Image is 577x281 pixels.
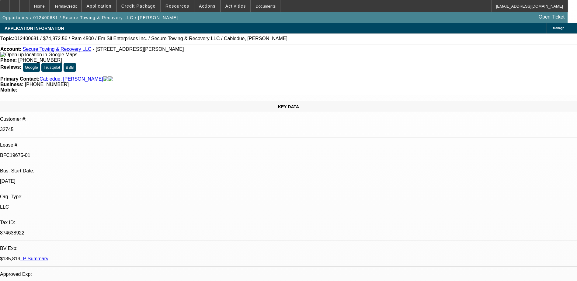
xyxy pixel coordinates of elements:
[225,4,246,9] span: Activities
[15,36,287,41] span: 012400681 / $74,872.56 / Ram 4500 / Em Sil Enterprises Inc. / Secure Towing & Recovery LLC / Cabl...
[0,52,77,57] img: Open up location in Google Maps
[553,26,564,30] span: Manage
[0,36,15,41] strong: Topic:
[18,57,62,63] span: [PHONE_NUMBER]
[221,0,251,12] button: Activities
[278,104,299,109] span: KEY DATA
[536,12,567,22] a: Open Ticket
[165,4,189,9] span: Resources
[23,63,40,72] button: Google
[2,15,178,20] span: Opportunity / 012400681 / Secure Towing & Recovery LLC / [PERSON_NAME]
[0,64,21,70] strong: Reviews:
[108,76,113,82] img: linkedin-icon.png
[121,4,156,9] span: Credit Package
[194,0,220,12] button: Actions
[64,63,76,72] button: BBB
[199,4,216,9] span: Actions
[0,57,17,63] strong: Phone:
[0,82,23,87] strong: Business:
[0,52,77,57] a: View Google Maps
[5,26,64,31] span: APPLICATION INFORMATION
[41,63,62,72] button: Trustpilot
[40,76,103,82] a: Cabledue, [PERSON_NAME]
[93,47,184,52] span: - [STREET_ADDRESS][PERSON_NAME]
[0,76,40,82] strong: Primary Contact:
[23,47,92,52] a: Secure Towing & Recovery LLC
[25,82,69,87] span: [PHONE_NUMBER]
[0,87,17,92] strong: Mobile:
[82,0,116,12] button: Application
[0,47,21,52] strong: Account:
[86,4,111,9] span: Application
[20,256,48,261] a: LP Summary
[103,76,108,82] img: facebook-icon.png
[117,0,160,12] button: Credit Package
[161,0,194,12] button: Resources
